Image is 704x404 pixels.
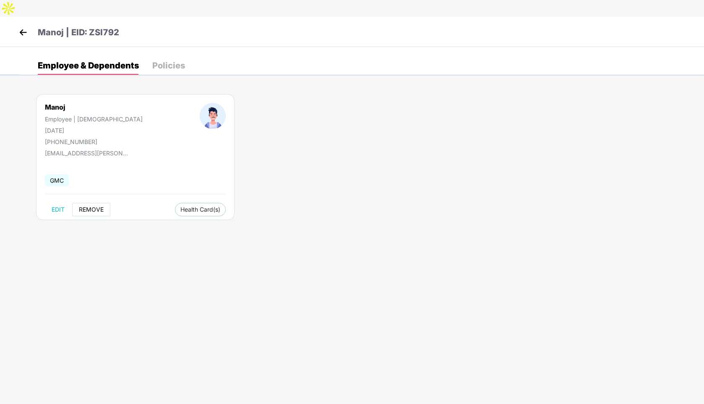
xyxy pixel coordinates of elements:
div: [DATE] [45,127,143,134]
button: Health Card(s) [175,203,226,216]
img: profileImage [200,103,226,129]
span: Health Card(s) [180,207,220,212]
div: Manoj [45,103,143,111]
img: back [17,26,29,39]
span: EDIT [52,206,65,213]
span: REMOVE [79,206,104,213]
div: [PHONE_NUMBER] [45,138,143,145]
button: REMOVE [72,203,110,216]
div: [EMAIL_ADDRESS][PERSON_NAME][DOMAIN_NAME] [45,150,129,157]
div: Employee | [DEMOGRAPHIC_DATA] [45,115,143,123]
div: Employee & Dependents [38,61,139,70]
span: GMC [45,174,69,186]
div: Policies [152,61,185,70]
button: EDIT [45,203,71,216]
p: Manoj | EID: ZSI792 [38,26,119,39]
